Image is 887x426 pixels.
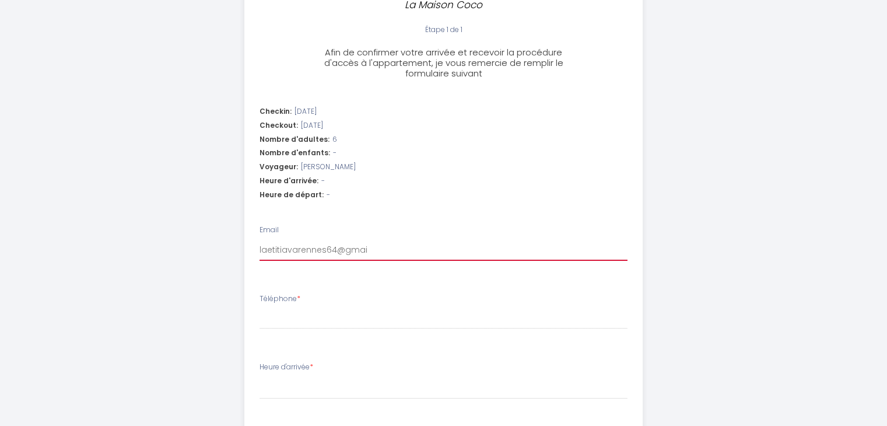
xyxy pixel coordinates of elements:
[260,120,298,131] span: Checkout:
[301,162,356,173] span: [PERSON_NAME]
[260,362,313,373] label: Heure d'arrivée
[260,162,298,173] span: Voyageur:
[260,106,292,117] span: Checkin:
[301,120,323,131] span: [DATE]
[295,106,317,117] span: [DATE]
[324,46,563,79] span: Afin de confirmer votre arrivée et recevoir la procédure d'accès à l'appartement, je vous remerci...
[327,190,330,201] span: -
[425,25,462,34] span: Étape 1 de 1
[260,294,300,305] label: Téléphone
[333,148,336,159] span: -
[260,176,318,187] span: Heure d'arrivée:
[260,225,279,236] label: Email
[260,148,330,159] span: Nombre d'enfants:
[332,134,337,145] span: 6
[321,176,325,187] span: -
[260,190,324,201] span: Heure de départ:
[260,134,329,145] span: Nombre d'adultes:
